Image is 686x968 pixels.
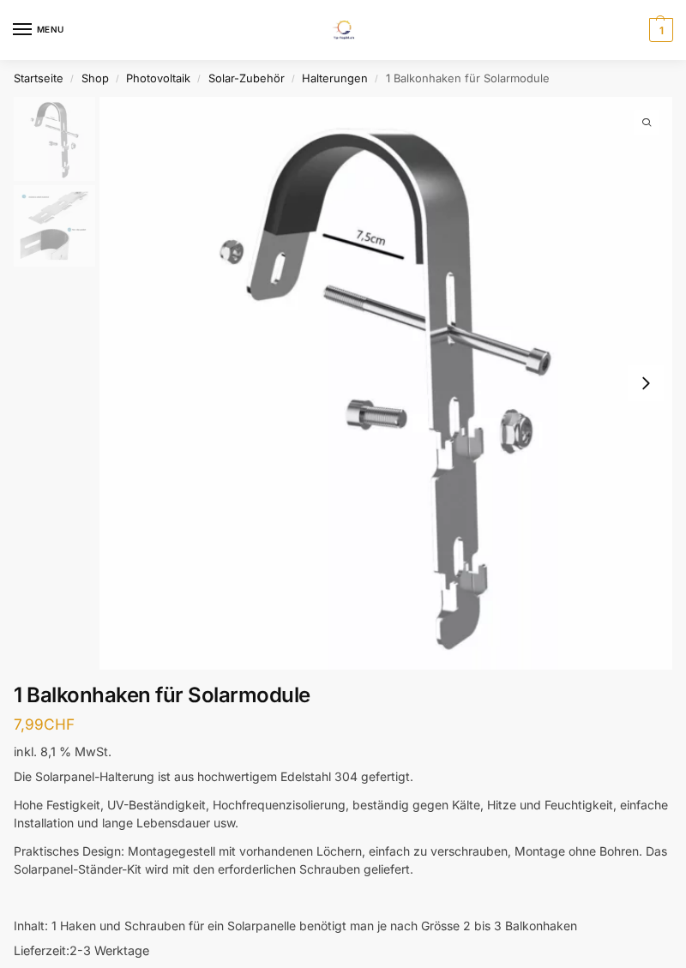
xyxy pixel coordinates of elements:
[208,71,285,85] a: Solar-Zubehör
[14,767,672,785] p: Die Solarpanel-Halterung ist aus hochwertigem Edelstahl 304 gefertigt.
[14,842,672,878] p: Praktisches Design: Montagegestell mit vorhandenen Löchern, einfach zu verschrauben, Montage ohne...
[109,72,127,85] span: /
[322,21,363,39] img: Solaranlagen, Speicheranlagen und Energiesparprodukte
[645,18,673,42] a: 1
[69,943,149,958] span: 2-3 Werktage
[14,943,149,958] span: Lieferzeit:
[645,18,673,42] nav: Cart contents
[14,185,95,267] img: Balkonhaken-rund
[81,71,109,85] a: Shop
[14,60,672,97] nav: Breadcrumb
[14,796,672,832] p: Hohe Festigkeit, UV-Beständigkeit, Hochfrequenzisolierung, beständig gegen Kälte, Hitze und Feuch...
[302,71,368,85] a: Halterungen
[649,18,673,42] span: 1
[628,365,664,401] button: Next slide
[13,17,64,43] button: Menu
[99,97,672,670] img: Balkonhaken-rund-2
[14,715,75,733] bdi: 7,99
[190,72,208,85] span: /
[14,917,672,935] p: Inhalt: 1 Haken und Schrauben für ein Solarpanelle benötigt man je nach Grösse 2 bis 3 Balkonhaken
[44,715,75,733] span: CHF
[14,683,672,708] h1: 1 Balkonhaken für Solarmodule
[14,71,63,85] a: Startseite
[126,71,190,85] a: Photovoltaik
[368,72,386,85] span: /
[285,72,303,85] span: /
[63,72,81,85] span: /
[14,97,95,181] img: Balkonhaken-rund-2
[99,97,672,670] a: Balkonhaken für runde HandläufeBalkonhaken rund 2
[14,744,111,759] span: inkl. 8,1 % MwSt.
